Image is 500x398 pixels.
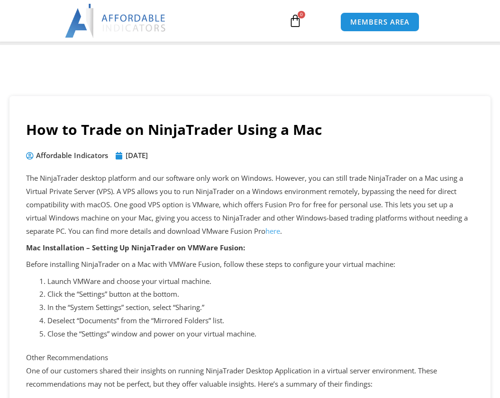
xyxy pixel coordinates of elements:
[340,12,419,32] a: MEMBERS AREA
[265,226,280,236] a: here
[34,149,108,162] span: Affordable Indicators
[26,243,245,252] strong: Mac Installation – Setting Up NinjaTrader on VMWare Fusion:
[65,4,167,38] img: LogoAI | Affordable Indicators – NinjaTrader
[350,18,409,26] span: MEMBERS AREA
[26,364,474,391] p: One of our customers shared their insights on running NinjaTrader Desktop Application in a virtua...
[47,301,474,314] li: In the “System Settings” section, select “Sharing.”
[47,275,474,288] li: Launch VMWare and choose your virtual machine.
[26,258,474,271] p: Before installing NinjaTrader on a Mac with VMWare Fusion, follow these steps to configure your v...
[26,172,474,238] p: The NinjaTrader desktop platform and our software only work on Windows. However, you can still tr...
[26,351,474,364] div: Other Recommendations
[47,288,474,301] li: Click the “Settings” button at the bottom.
[298,11,305,18] span: 0
[274,7,316,35] a: 0
[47,327,474,341] li: Close the “Settings” window and power on your virtual machine.
[126,150,148,160] time: [DATE]
[26,120,474,140] h1: How to Trade on NinjaTrader Using a Mac
[47,314,474,327] li: Deselect “Documents” from the “Mirrored Folders” list.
